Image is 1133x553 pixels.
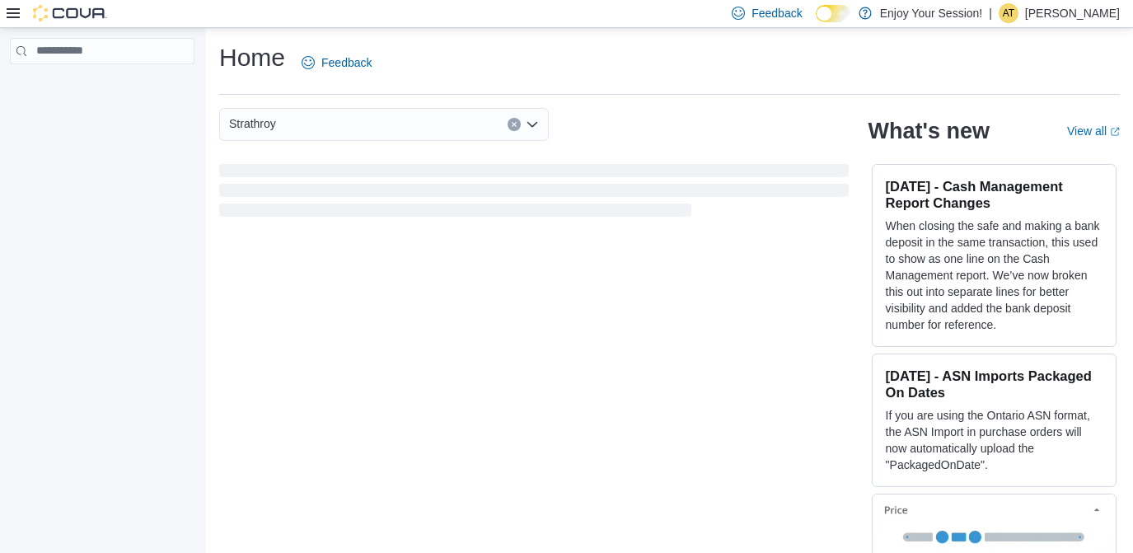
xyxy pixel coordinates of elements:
[886,407,1103,473] p: If you are using the Ontario ASN format, the ASN Import in purchase orders will now automatically...
[219,41,285,74] h1: Home
[999,3,1018,23] div: Alicia Tremblay
[816,5,850,22] input: Dark Mode
[880,3,983,23] p: Enjoy Your Session!
[1067,124,1120,138] a: View allExternal link
[989,3,992,23] p: |
[816,22,817,23] span: Dark Mode
[886,178,1103,211] h3: [DATE] - Cash Management Report Changes
[321,54,372,71] span: Feedback
[886,218,1103,333] p: When closing the safe and making a bank deposit in the same transaction, this used to show as one...
[295,46,378,79] a: Feedback
[1025,3,1120,23] p: [PERSON_NAME]
[751,5,802,21] span: Feedback
[229,114,276,134] span: Strathroy
[526,118,539,131] button: Open list of options
[868,118,990,144] h2: What's new
[33,5,107,21] img: Cova
[1110,127,1120,137] svg: External link
[10,68,194,107] nav: Complex example
[508,118,521,131] button: Clear input
[1003,3,1014,23] span: AT
[219,167,849,220] span: Loading
[886,368,1103,401] h3: [DATE] - ASN Imports Packaged On Dates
